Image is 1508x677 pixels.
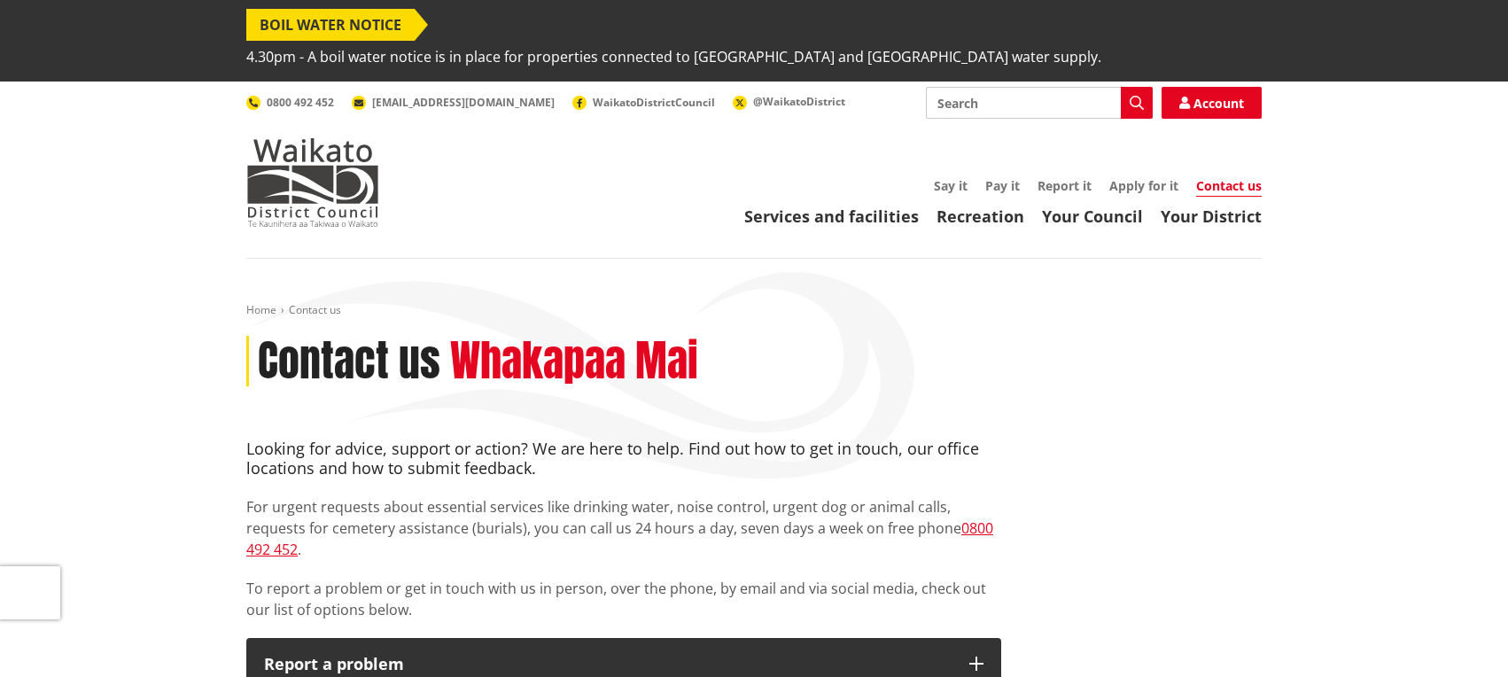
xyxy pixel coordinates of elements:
a: Contact us [1196,177,1262,197]
p: To report a problem or get in touch with us in person, over the phone, by email and via social me... [246,578,1001,620]
a: [EMAIL_ADDRESS][DOMAIN_NAME] [352,95,555,110]
h2: Whakapaa Mai [450,336,698,387]
h4: Looking for advice, support or action? We are here to help. Find out how to get in touch, our off... [246,440,1001,478]
h1: Contact us [258,336,440,387]
p: For urgent requests about essential services like drinking water, noise control, urgent dog or an... [246,496,1001,560]
a: Pay it [985,177,1020,194]
p: Report a problem [264,656,952,673]
a: Say it [934,177,968,194]
a: @WaikatoDistrict [733,94,845,109]
a: WaikatoDistrictCouncil [572,95,715,110]
span: 4.30pm - A boil water notice is in place for properties connected to [GEOGRAPHIC_DATA] and [GEOGR... [246,41,1101,73]
nav: breadcrumb [246,303,1262,318]
input: Search input [926,87,1153,119]
a: Recreation [937,206,1024,227]
a: 0800 492 452 [246,518,993,559]
a: Report it [1038,177,1092,194]
a: Apply for it [1109,177,1178,194]
span: WaikatoDistrictCouncil [593,95,715,110]
a: Home [246,302,276,317]
img: Waikato District Council - Te Kaunihera aa Takiwaa o Waikato [246,138,379,227]
a: 0800 492 452 [246,95,334,110]
span: Contact us [289,302,341,317]
a: Your Council [1042,206,1143,227]
span: BOIL WATER NOTICE [246,9,415,41]
a: Account [1162,87,1262,119]
span: 0800 492 452 [267,95,334,110]
span: [EMAIL_ADDRESS][DOMAIN_NAME] [372,95,555,110]
a: Your District [1161,206,1262,227]
iframe: Messenger Launcher [1426,603,1490,666]
a: Services and facilities [744,206,919,227]
span: @WaikatoDistrict [753,94,845,109]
